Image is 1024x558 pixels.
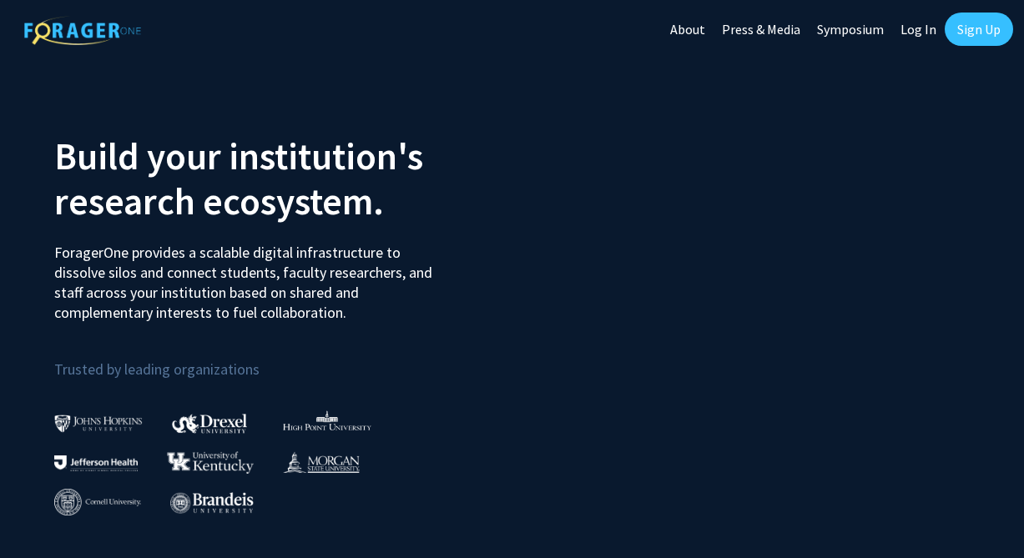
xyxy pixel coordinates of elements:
[283,451,360,473] img: Morgan State University
[54,415,143,432] img: Johns Hopkins University
[54,455,138,471] img: Thomas Jefferson University
[283,410,371,430] img: High Point University
[24,16,141,45] img: ForagerOne Logo
[172,414,247,433] img: Drexel University
[54,336,500,382] p: Trusted by leading organizations
[167,451,254,474] img: University of Kentucky
[54,133,500,224] h2: Build your institution's research ecosystem.
[945,13,1013,46] a: Sign Up
[170,492,254,513] img: Brandeis University
[54,230,446,323] p: ForagerOne provides a scalable digital infrastructure to dissolve silos and connect students, fac...
[54,489,141,516] img: Cornell University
